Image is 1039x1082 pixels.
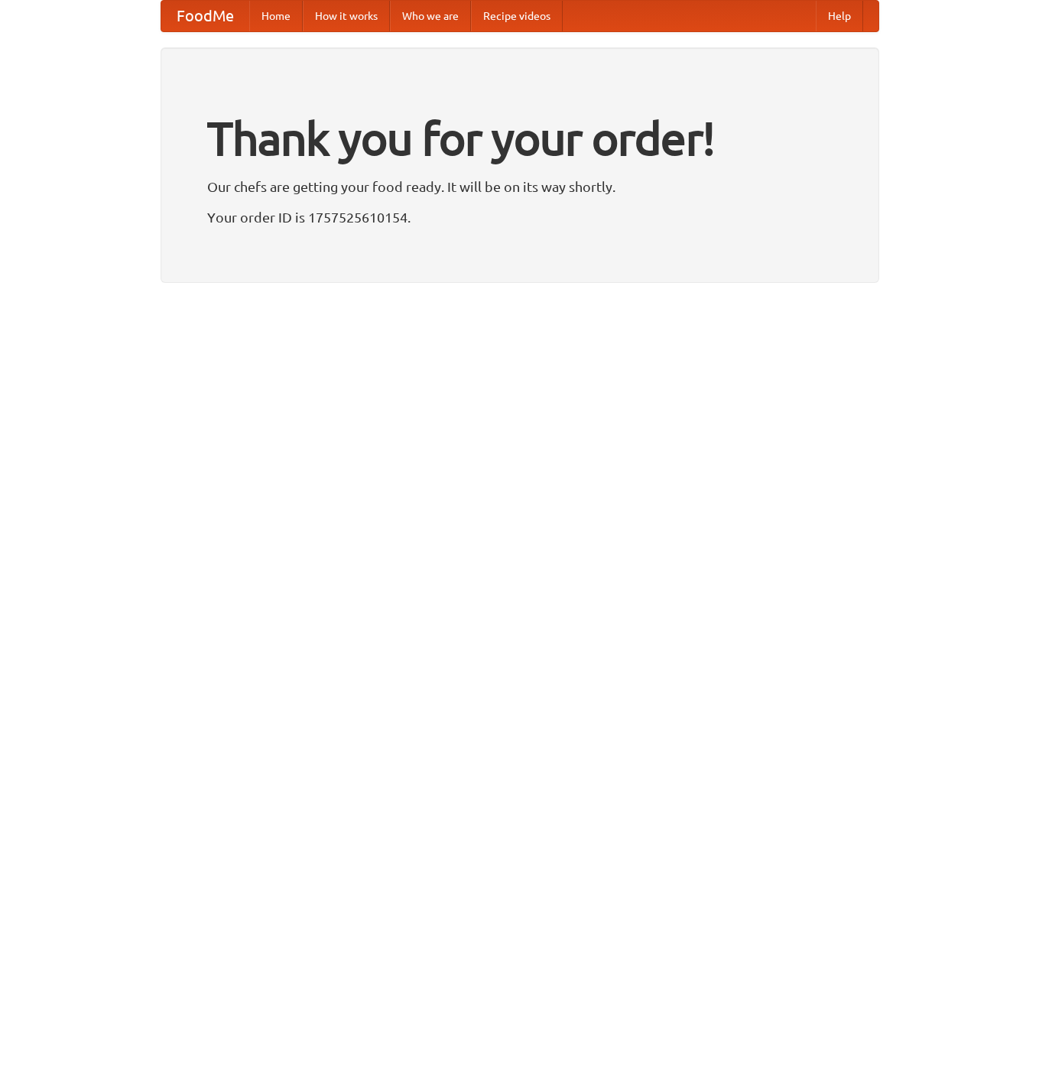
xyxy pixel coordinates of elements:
a: Home [249,1,303,31]
p: Our chefs are getting your food ready. It will be on its way shortly. [207,175,833,198]
a: Help [816,1,863,31]
a: Recipe videos [471,1,563,31]
a: How it works [303,1,390,31]
p: Your order ID is 1757525610154. [207,206,833,229]
a: FoodMe [161,1,249,31]
h1: Thank you for your order! [207,102,833,175]
a: Who we are [390,1,471,31]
